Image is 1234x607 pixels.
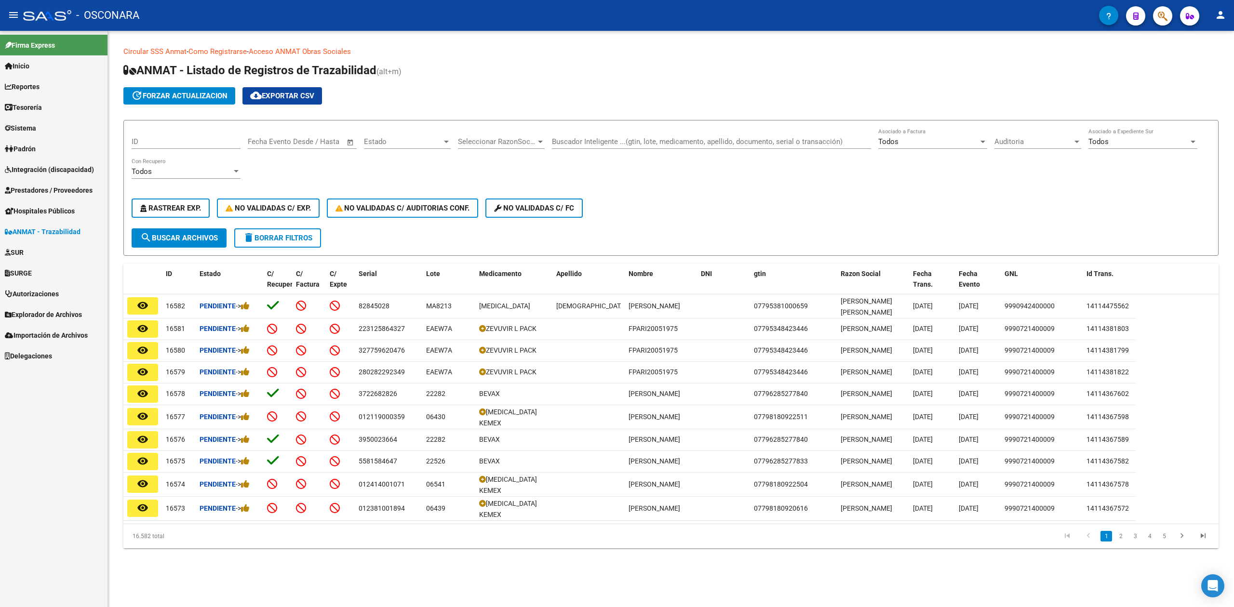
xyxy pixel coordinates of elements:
[236,368,250,376] span: ->
[5,144,36,154] span: Padrón
[629,325,678,332] span: FPARI20051975
[5,309,82,320] span: Explorador de Archivos
[355,264,422,306] datatable-header-cell: Serial
[629,413,680,421] span: [PERSON_NAME]
[959,413,979,421] span: [DATE]
[841,325,892,332] span: [PERSON_NAME]
[556,302,627,310] span: [DEMOGRAPHIC_DATA]
[841,346,892,354] span: [PERSON_NAME]
[137,455,148,467] mat-icon: remove_red_eye
[959,302,979,310] span: [DATE]
[1005,368,1055,376] span: 9990721400009
[754,346,808,354] span: 07795348423446
[959,457,979,465] span: [DATE]
[841,457,892,465] span: [PERSON_NAME]
[131,92,228,100] span: forzar actualizacion
[166,413,185,421] span: 16577
[249,47,351,56] a: Acceso ANMAT Obras Sociales
[1115,531,1127,541] a: 2
[486,368,537,376] span: ZEVUVIR L PACK
[359,504,405,512] span: 012381001894
[837,264,909,306] datatable-header-cell: Razon Social
[1005,457,1055,465] span: 9990721400009
[1158,531,1170,541] a: 5
[267,270,296,289] span: C/ Recupero
[200,270,221,277] span: Estado
[1086,270,1113,277] span: Id Trans.
[959,270,980,289] span: Fecha Evento
[166,368,185,376] span: 16579
[359,346,405,354] span: 327759620476
[236,413,250,421] span: ->
[243,234,312,242] span: Borrar Filtros
[359,480,405,488] span: 012414001071
[426,504,445,512] span: 06439
[913,346,933,354] span: [DATE]
[913,504,933,512] span: [DATE]
[841,504,892,512] span: [PERSON_NAME]
[1079,531,1098,541] a: go to previous page
[292,264,326,306] datatable-header-cell: C/ Factura
[243,232,255,243] mat-icon: delete
[754,435,808,443] span: 07796285277840
[426,368,452,376] span: EAEW7A
[5,40,55,51] span: Firma Express
[359,390,397,397] span: 3722682826
[629,435,680,443] span: [PERSON_NAME]
[5,61,29,71] span: Inicio
[1144,531,1155,541] a: 4
[629,368,678,376] span: FPARI20051975
[1142,528,1157,544] li: page 4
[485,198,583,218] button: No validadas c/ FC
[913,480,933,488] span: [DATE]
[959,480,979,488] span: [DATE]
[200,504,236,512] strong: Pendiente
[629,346,678,354] span: FPARI20051975
[1086,435,1129,443] span: 14114367589
[426,480,445,488] span: 06541
[330,270,347,289] span: C/ Expte
[1100,531,1112,541] a: 1
[335,204,470,212] span: No Validadas c/ Auditorias Conf.
[123,524,341,548] div: 16.582 total
[5,123,36,133] span: Sistema
[200,368,236,376] strong: Pendiente
[140,234,218,242] span: Buscar Archivos
[1129,531,1141,541] a: 3
[5,102,42,113] span: Tesorería
[913,270,933,289] span: Fecha Trans.
[1083,264,1136,306] datatable-header-cell: Id Trans.
[137,344,148,356] mat-icon: remove_red_eye
[236,457,250,465] span: ->
[236,480,250,488] span: ->
[994,137,1073,146] span: Auditoria
[188,47,247,56] a: Como Registrarse
[166,435,185,443] span: 16576
[479,475,537,494] span: [MEDICAL_DATA] KEMEX
[1201,574,1224,597] div: Open Intercom Messenger
[200,413,236,421] strong: Pendiente
[250,90,262,101] mat-icon: cloud_download
[913,325,933,332] span: [DATE]
[123,64,376,77] span: ANMAT - Listado de Registros de Trazabilidad
[200,480,236,488] strong: Pendiente
[1086,413,1129,421] span: 14114367598
[754,480,808,488] span: 07798180922504
[196,264,263,306] datatable-header-cell: Estado
[909,264,955,306] datatable-header-cell: Fecha Trans.
[556,270,582,277] span: Apellido
[248,137,287,146] input: Fecha inicio
[629,390,680,397] span: [PERSON_NAME]
[479,270,522,277] span: Medicamento
[1086,368,1129,376] span: 14114381822
[1005,302,1055,310] span: 9990942400000
[959,504,979,512] span: [DATE]
[701,270,712,277] span: DNI
[959,368,979,376] span: [DATE]
[166,390,185,397] span: 16578
[1001,264,1083,306] datatable-header-cell: GNL
[140,232,152,243] mat-icon: search
[959,325,979,332] span: [DATE]
[479,500,537,518] span: [MEDICAL_DATA] KEMEX
[200,390,236,397] strong: Pendiente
